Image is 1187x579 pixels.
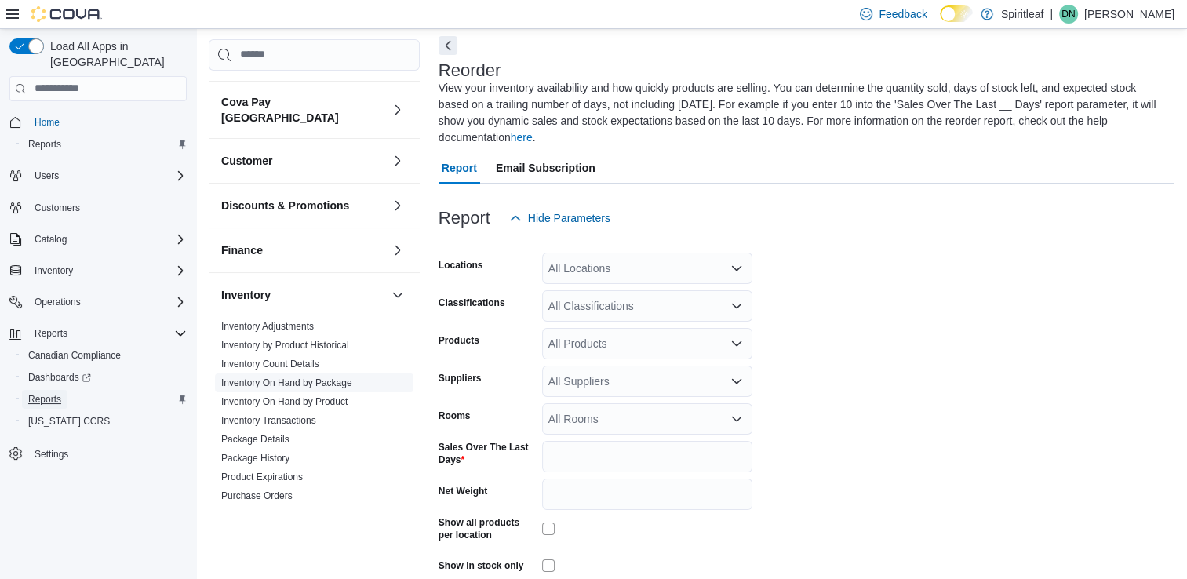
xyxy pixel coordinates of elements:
span: [US_STATE] CCRS [28,415,110,428]
a: Reports [22,390,67,409]
label: Show in stock only [439,559,524,572]
span: Catalog [28,230,187,249]
input: Dark Mode [940,5,973,22]
span: Inventory by Product Historical [221,339,349,351]
button: Cova Pay [GEOGRAPHIC_DATA] [221,94,385,126]
span: Email Subscription [496,152,595,184]
span: Package Details [221,433,289,446]
span: Users [28,166,187,185]
label: Suppliers [439,372,482,384]
button: Inventory [28,261,79,280]
span: Canadian Compliance [28,349,121,362]
span: Reports [22,390,187,409]
button: Discounts & Promotions [388,196,407,215]
h3: Customer [221,153,272,169]
label: Rooms [439,410,471,422]
span: Home [35,116,60,129]
span: Canadian Compliance [22,346,187,365]
span: Customers [28,198,187,217]
button: Inventory [3,260,193,282]
h3: Inventory [221,287,271,303]
span: Reports [35,327,67,340]
a: Inventory Count Details [221,359,319,370]
a: Inventory by Product Historical [221,340,349,351]
button: Discounts & Promotions [221,198,385,213]
a: Reports [22,135,67,154]
span: Inventory Adjustments [221,320,314,333]
div: View your inventory availability and how quickly products are selling. You can determine the quan... [439,80,1167,146]
span: Catalog [35,233,67,246]
span: Load All Apps in [GEOGRAPHIC_DATA] [44,38,187,70]
a: Inventory Adjustments [221,321,314,332]
a: here [511,131,533,144]
button: Settings [3,442,193,464]
button: Next [439,36,457,55]
a: Package Details [221,434,289,445]
label: Show all products per location [439,516,536,541]
a: Customers [28,198,86,217]
p: Spiritleaf [1001,5,1043,24]
span: Operations [35,296,81,308]
a: Product Expirations [221,472,303,482]
a: Settings [28,445,75,464]
div: Inventory [209,317,420,549]
span: Dashboards [28,371,91,384]
a: Inventory Transactions [221,415,316,426]
label: Net Weight [439,485,487,497]
button: Catalog [3,228,193,250]
label: Products [439,334,479,347]
label: Sales Over The Last Days [439,441,536,466]
span: DN [1061,5,1075,24]
button: Operations [3,291,193,313]
label: Classifications [439,297,505,309]
button: Customer [221,153,385,169]
span: Product Expirations [221,471,303,483]
nav: Complex example [9,104,187,506]
button: Operations [28,293,87,311]
a: Canadian Compliance [22,346,127,365]
span: Inventory On Hand by Product [221,395,348,408]
h3: Reorder [439,61,501,80]
button: Home [3,111,193,133]
button: Open list of options [730,375,743,388]
span: Purchase Orders [221,490,293,502]
span: Inventory Transactions [221,414,316,427]
a: Home [28,113,66,132]
a: Purchase Orders [221,490,293,501]
p: [PERSON_NAME] [1084,5,1174,24]
span: Feedback [879,6,927,22]
button: Cova Pay [GEOGRAPHIC_DATA] [388,100,407,119]
span: Inventory [35,264,73,277]
span: Operations [28,293,187,311]
span: Users [35,169,59,182]
button: Open list of options [730,413,743,425]
img: Cova [31,6,102,22]
button: Reports [28,324,74,343]
span: Reports [28,138,61,151]
button: Open list of options [730,337,743,350]
p: | [1050,5,1053,24]
a: Inventory On Hand by Product [221,396,348,407]
button: Finance [221,242,385,258]
button: Finance [388,241,407,260]
button: Inventory [388,286,407,304]
span: Report [442,152,477,184]
button: [US_STATE] CCRS [16,410,193,432]
span: Home [28,112,187,132]
h3: Finance [221,242,263,258]
h3: Report [439,209,490,228]
button: Hide Parameters [503,202,617,234]
button: Reports [16,133,193,155]
button: Customer [388,151,407,170]
button: Inventory [221,287,385,303]
button: Canadian Compliance [16,344,193,366]
button: Catalog [28,230,73,249]
span: Washington CCRS [22,412,187,431]
a: Dashboards [22,368,97,387]
span: Customers [35,202,80,214]
span: Dashboards [22,368,187,387]
span: Reports [22,135,187,154]
a: [US_STATE] CCRS [22,412,116,431]
a: Inventory On Hand by Package [221,377,352,388]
